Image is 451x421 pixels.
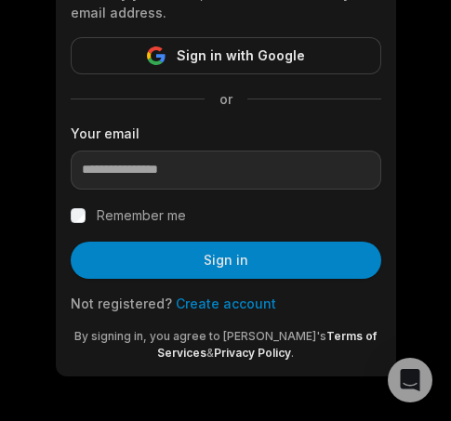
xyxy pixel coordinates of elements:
span: Not registered? [71,296,172,311]
button: Sign in [71,242,381,279]
label: Your email [71,124,381,143]
span: Sign in with Google [177,45,305,67]
label: Remember me [97,204,186,227]
span: & [206,346,214,360]
a: Create account [176,296,276,311]
button: Sign in with Google [71,37,381,74]
a: Terms of Services [157,329,377,360]
a: Privacy Policy [214,346,291,360]
span: . [291,346,294,360]
span: By signing in, you agree to [PERSON_NAME]'s [74,329,326,343]
span: or [205,89,247,109]
div: Open Intercom Messenger [388,358,432,402]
